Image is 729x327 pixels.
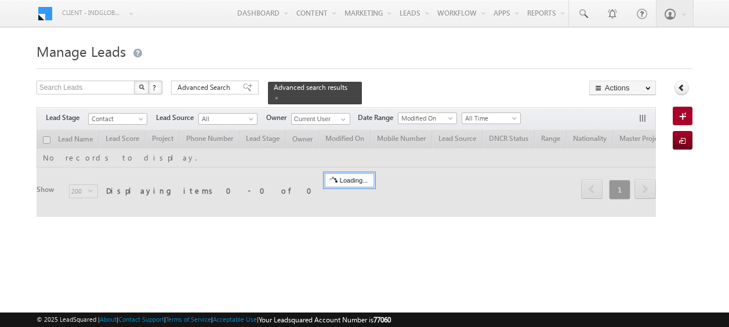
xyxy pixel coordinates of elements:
[291,113,350,125] input: Type to Search
[118,315,164,323] a: Contact Support
[398,113,454,123] span: Modified On
[462,113,517,123] span: All Time
[37,42,126,60] span: Manage Leads
[37,314,391,325] span: © 2025 LeadSquared | | | | |
[213,315,257,323] a: Acceptable Use
[259,315,391,324] span: Your Leadsquared Account Number is
[198,113,257,125] a: All
[325,173,374,187] div: Loading...
[266,112,291,123] span: Owner
[274,83,347,92] span: Advanced search results
[89,114,144,124] span: Contact
[398,112,457,124] a: Modified On
[358,112,398,123] span: Date Range
[62,7,123,19] span: Client - indglobal1 (77060)
[373,315,391,324] span: 77060
[462,112,521,124] a: All Time
[166,315,211,323] a: Terms of Service
[199,114,254,124] span: All
[88,113,147,125] a: Contact
[156,112,198,123] span: Lead Source
[139,84,144,90] img: Search
[153,82,158,92] span: ?
[46,112,88,123] span: Lead Stage
[100,315,117,323] a: About
[589,81,656,95] button: Actions
[335,114,349,125] a: Show All Items
[148,81,162,95] button: ?
[177,82,234,93] span: Advanced Search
